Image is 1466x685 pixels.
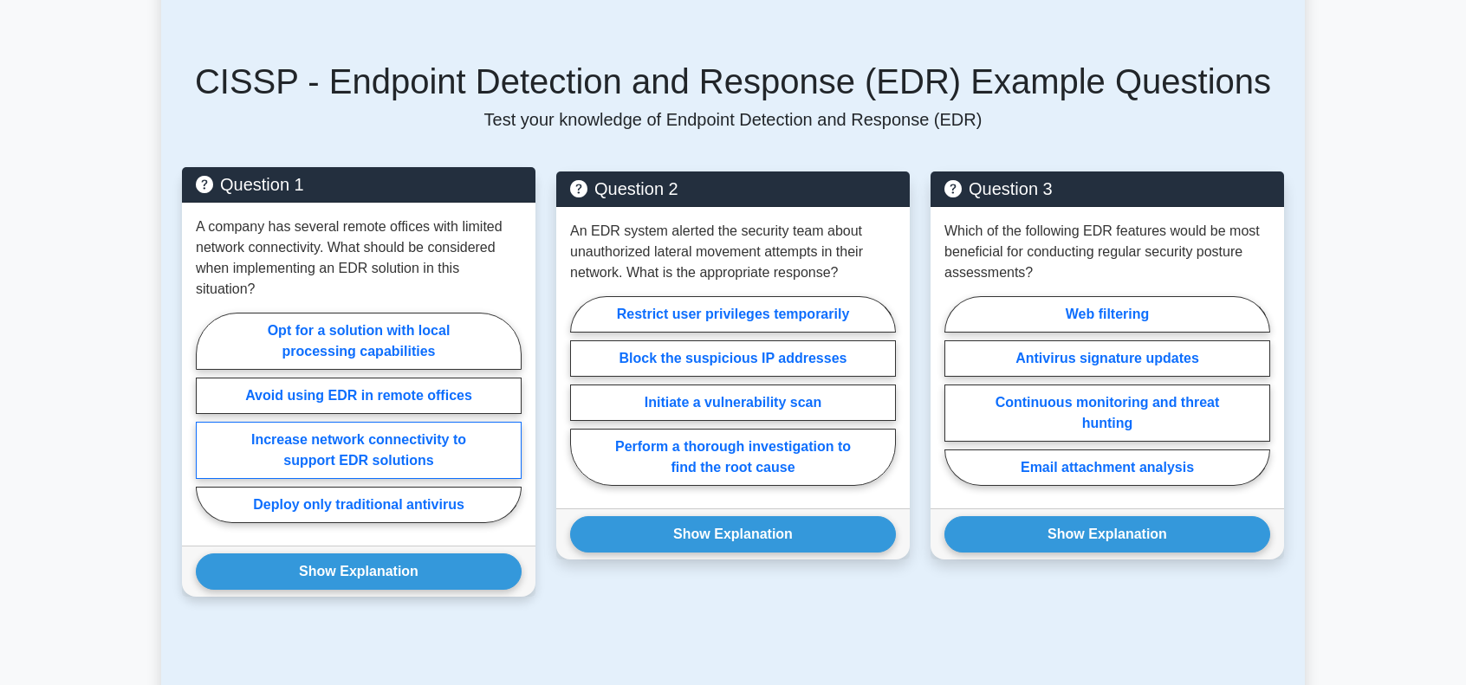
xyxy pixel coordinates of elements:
[944,340,1270,377] label: Antivirus signature updates
[944,516,1270,553] button: Show Explanation
[944,296,1270,333] label: Web filtering
[196,216,522,300] p: A company has several remote offices with limited network connectivity. What should be considered...
[570,178,896,199] h5: Question 2
[570,221,896,283] p: An EDR system alerted the security team about unauthorized lateral movement attempts in their net...
[570,340,896,377] label: Block the suspicious IP addresses
[944,221,1270,283] p: Which of the following EDR features would be most beneficial for conducting regular security post...
[196,378,522,414] label: Avoid using EDR in remote offices
[196,422,522,479] label: Increase network connectivity to support EDR solutions
[570,516,896,553] button: Show Explanation
[944,449,1270,486] label: Email attachment analysis
[196,174,522,195] h5: Question 1
[570,296,896,333] label: Restrict user privileges temporarily
[944,385,1270,442] label: Continuous monitoring and threat hunting
[570,429,896,486] label: Perform a thorough investigation to find the root cause
[182,61,1284,102] h5: CISSP - Endpoint Detection and Response (EDR) Example Questions
[196,313,522,370] label: Opt for a solution with local processing capabilities
[196,553,522,590] button: Show Explanation
[944,178,1270,199] h5: Question 3
[196,487,522,523] label: Deploy only traditional antivirus
[182,109,1284,130] p: Test your knowledge of Endpoint Detection and Response (EDR)
[570,385,896,421] label: Initiate a vulnerability scan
